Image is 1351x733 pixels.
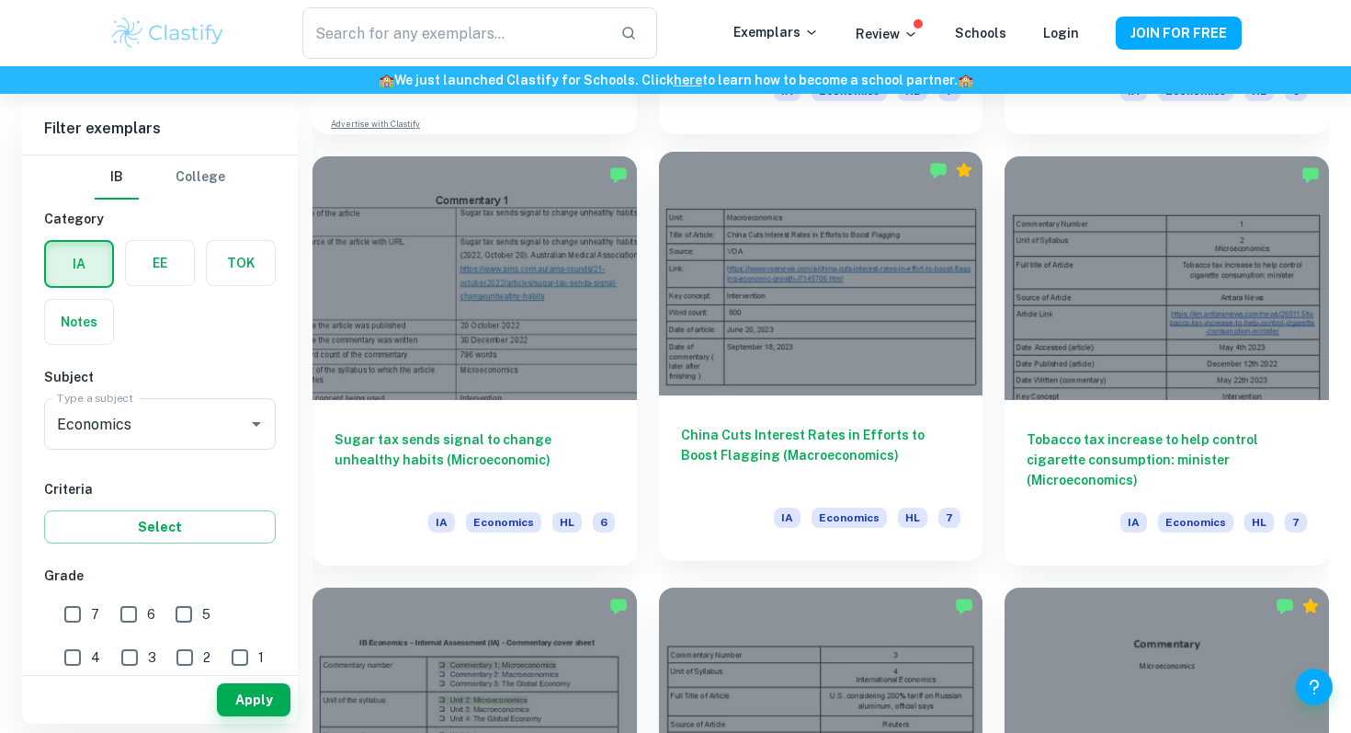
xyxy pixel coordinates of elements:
[147,604,155,624] span: 6
[126,241,194,285] button: EE
[95,155,139,200] button: IB
[659,156,983,565] a: China Cuts Interest Rates in Efforts to Boost Flagging (Macroeconomics)IAEconomicsHL7
[244,411,269,437] button: Open
[335,429,615,490] h6: Sugar tax sends signal to change unhealthy habits (Microeconomic)
[681,425,961,486] h6: China Cuts Interest Rates in Efforts to Boost Flagging (Macroeconomics)
[938,508,960,528] span: 7
[812,508,887,528] span: Economics
[91,647,100,668] span: 4
[207,241,275,285] button: TOK
[203,647,210,668] span: 2
[898,508,927,528] span: HL
[44,479,276,499] h6: Criteria
[22,103,298,155] h6: Filter exemplars
[44,367,276,387] h6: Subject
[46,242,112,286] button: IA
[258,647,264,668] span: 1
[379,73,394,87] span: 🏫
[1244,512,1274,533] span: HL
[202,604,210,624] span: 5
[733,22,819,42] p: Exemplars
[57,390,133,406] label: Type a subject
[593,512,615,533] span: 6
[929,161,948,179] img: Marked
[1301,597,1320,615] div: Premium
[217,683,290,716] button: Apply
[955,161,973,179] div: Premium
[109,15,226,52] img: Clastify logo
[609,166,628,184] img: Marked
[45,300,113,344] button: Notes
[1301,166,1320,184] img: Marked
[312,156,637,565] a: Sugar tax sends signal to change unhealthy habits (Microeconomic)IAEconomicsHL6
[428,512,455,533] span: IA
[91,604,99,624] span: 7
[674,73,702,87] a: here
[148,647,156,668] span: 3
[1027,429,1307,490] h6: Tobacco tax increase to help control cigarette consumption: minister (Microeconomics)
[958,73,973,87] span: 🏫
[331,118,420,131] a: Advertise with Clastify
[44,510,276,544] button: Select
[856,24,918,44] p: Review
[1296,669,1333,705] button: Help and Feedback
[955,597,973,615] img: Marked
[95,155,225,200] div: Filter type choice
[609,597,628,615] img: Marked
[302,7,606,59] input: Search for any exemplars...
[4,70,1347,90] h6: We just launched Clastify for Schools. Click to learn how to become a school partner.
[1043,26,1079,40] a: Login
[1116,17,1242,50] button: JOIN FOR FREE
[1158,512,1233,533] span: Economics
[44,209,276,229] h6: Category
[1276,597,1294,615] img: Marked
[1005,156,1329,565] a: Tobacco tax increase to help control cigarette consumption: minister (Microeconomics)IAEconomicsHL7
[1285,512,1307,533] span: 7
[176,155,225,200] button: College
[466,512,541,533] span: Economics
[1120,512,1147,533] span: IA
[955,26,1006,40] a: Schools
[552,512,582,533] span: HL
[44,566,276,586] h6: Grade
[774,508,800,528] span: IA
